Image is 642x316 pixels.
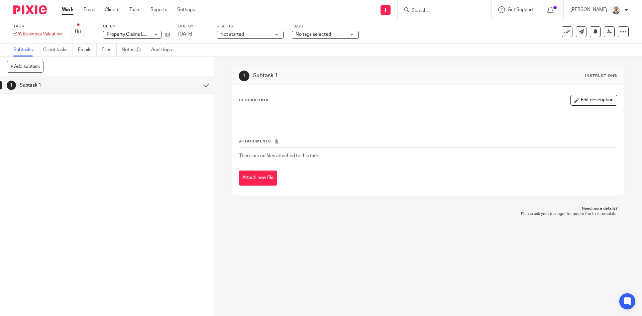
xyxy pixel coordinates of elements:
[178,32,192,36] span: [DATE]
[107,32,191,37] span: Property Claims Loss Assessors Limited
[78,30,82,34] small: /1
[239,171,277,186] button: Attach new file
[43,43,73,57] a: Client tasks
[105,6,119,13] a: Clients
[220,32,244,37] span: Not started
[7,81,16,90] div: 1
[13,5,47,14] img: Pixie
[103,24,170,29] label: Client
[78,43,97,57] a: Emails
[411,8,471,14] input: Search
[129,6,140,13] a: Team
[7,61,43,72] button: + Add subtask
[102,43,117,57] a: Files
[13,31,62,37] div: EVA Business Valuation
[508,7,533,12] span: Get Support
[177,6,195,13] a: Settings
[13,43,38,57] a: Subtasks
[296,32,331,37] span: No tags selected
[239,139,271,143] span: Attachments
[75,28,82,35] div: 0
[150,6,167,13] a: Reports
[239,71,249,81] div: 1
[253,72,442,79] h1: Subtask 1
[585,73,617,79] div: Instructions
[13,24,62,29] label: Task
[570,6,607,13] p: [PERSON_NAME]
[217,24,284,29] label: Status
[292,24,359,29] label: Tags
[62,6,74,13] a: Work
[239,153,320,158] span: There are no files attached to this task.
[122,43,146,57] a: Notes (0)
[20,80,135,90] h1: Subtask 1
[238,211,617,217] p: Please ask your manager to update the task template.
[611,5,621,15] img: Mark%20LI%20profiler%20(1).png
[151,43,177,57] a: Audit logs
[84,6,95,13] a: Email
[238,206,617,211] p: Need more details?
[239,98,269,103] p: Description
[178,24,208,29] label: Due by
[570,95,617,106] button: Edit description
